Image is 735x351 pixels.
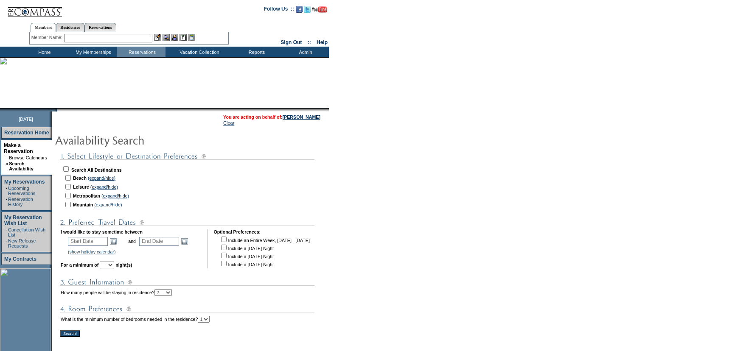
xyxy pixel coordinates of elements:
[139,237,179,246] input: Date format: M/D/Y. Shortcut keys: [T] for Today. [UP] or [.] for Next Day. [DOWN] or [,] for Pre...
[4,130,49,136] a: Reservation Home
[60,330,80,337] input: Search!
[73,193,100,198] b: Metropolitan
[94,202,122,207] a: (expand/hide)
[68,249,116,254] a: (show holiday calendar)
[4,214,42,226] a: My Reservation Wish List
[180,237,189,246] a: Open the calendar popup.
[6,186,7,196] td: ·
[8,197,33,207] a: Reservation History
[281,39,302,45] a: Sign Out
[73,175,87,181] b: Beach
[304,8,311,14] a: Follow us on Twitter
[296,6,303,13] img: Become our fan on Facebook
[8,238,36,248] a: New Release Requests
[57,108,58,111] img: blank.gif
[171,34,178,41] img: Impersonate
[61,316,210,323] td: What is the minimum number of bedrooms needed in the residence?
[117,47,166,57] td: Reservations
[19,47,68,57] td: Home
[31,34,64,41] div: Member Name:
[180,34,187,41] img: Reservations
[61,229,143,234] b: I would like to stay sometime between
[213,229,261,234] b: Optional Preferences:
[19,117,33,122] span: [DATE]
[6,155,8,160] td: ·
[8,227,45,237] a: Cancellation Wish List
[61,289,172,296] td: How many people will be staying in residence?
[55,131,224,148] img: pgTtlAvailabilitySearch.gif
[231,47,280,57] td: Reports
[317,39,328,45] a: Help
[312,8,327,14] a: Subscribe to our YouTube Channel
[90,184,118,189] a: (expand/hide)
[73,184,89,189] b: Leisure
[68,47,117,57] td: My Memberships
[280,47,329,57] td: Admin
[219,235,309,267] td: Include an Entire Week, [DATE] - [DATE] Include a [DATE] Night Include a [DATE] Night Include a [...
[223,120,234,125] a: Clear
[54,108,57,111] img: promoShadowLeftCorner.gif
[4,142,33,154] a: Make a Reservation
[4,256,36,262] a: My Contracts
[6,197,7,207] td: ·
[296,8,303,14] a: Become our fan on Facebook
[31,23,56,32] a: Members
[9,161,34,171] a: Search Availability
[223,114,320,120] span: You are acting on behalf of:
[115,262,132,267] b: night(s)
[163,34,170,41] img: View
[283,114,320,120] a: [PERSON_NAME]
[9,155,47,160] a: Browse Calendars
[188,34,195,41] img: b_calculator.gif
[154,34,161,41] img: b_edit.gif
[4,179,45,185] a: My Reservations
[56,23,84,32] a: Residences
[8,186,35,196] a: Upcoming Reservations
[264,5,294,15] td: Follow Us ::
[101,193,129,198] a: (expand/hide)
[88,175,115,181] a: (expand/hide)
[166,47,231,57] td: Vacation Collection
[308,39,311,45] span: ::
[71,167,122,173] b: Search All Destinations
[127,235,137,247] td: and
[73,202,93,207] b: Mountain
[68,237,108,246] input: Date format: M/D/Y. Shortcut keys: [T] for Today. [UP] or [.] for Next Day. [DOWN] or [,] for Pre...
[312,6,327,13] img: Subscribe to our YouTube Channel
[61,262,98,267] b: For a minimum of
[84,23,116,32] a: Reservations
[6,227,7,237] td: ·
[109,237,118,246] a: Open the calendar popup.
[6,238,7,248] td: ·
[304,6,311,13] img: Follow us on Twitter
[6,161,8,166] b: »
